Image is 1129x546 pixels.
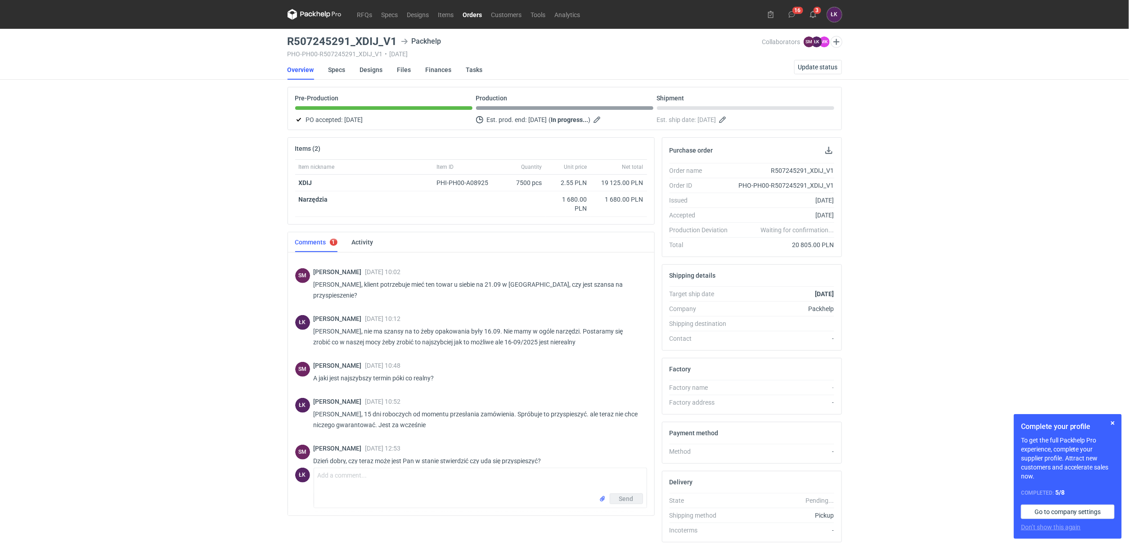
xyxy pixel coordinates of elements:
div: Factory name [670,383,735,392]
a: Files [397,60,411,80]
figcaption: ŁK [295,315,310,330]
div: Total [670,240,735,249]
a: RFQs [353,9,377,20]
a: XDIJ [299,179,312,186]
a: Specs [328,60,346,80]
div: 1 [332,239,335,245]
div: Shipping destination [670,319,735,328]
figcaption: ŁK [295,468,310,483]
a: Customers [487,9,526,20]
button: Download PO [823,145,834,156]
div: Sebastian Markut [295,268,310,283]
button: Edit estimated production end date [593,114,603,125]
div: PHO-PH00-R507245291_XDIJ_V1 [DATE] [288,50,762,58]
span: [PERSON_NAME] [314,362,365,369]
a: Go to company settings [1021,505,1115,519]
div: - [735,447,834,456]
div: - [735,526,834,535]
span: [DATE] 10:02 [365,268,401,275]
strong: Narzędzia [299,196,328,203]
div: Łukasz Kowalski [295,315,310,330]
svg: Packhelp Pro [288,9,342,20]
span: [DATE] 10:48 [365,362,401,369]
span: [PERSON_NAME] [314,315,365,322]
div: Contact [670,334,735,343]
div: Est. prod. end: [476,114,653,125]
p: [PERSON_NAME], 15 dni roboczych od momentu przesłania zamówienia. Spróbuje to przyspieszyć. ale t... [314,409,640,430]
span: [DATE] 10:12 [365,315,401,322]
h2: Delivery [670,478,693,486]
h2: Items (2) [295,145,321,152]
div: 1 680.00 PLN [549,195,587,213]
div: 2.55 PLN [549,178,587,187]
div: - [735,383,834,392]
div: [DATE] [735,196,834,205]
div: Method [670,447,735,456]
div: PHI-PH00-A08925 [437,178,497,187]
div: PO accepted: [295,114,472,125]
span: Update status [798,64,838,70]
a: Overview [288,60,314,80]
p: Shipment [657,95,684,102]
em: Pending... [805,497,834,504]
div: Production Deviation [670,226,735,235]
div: Est. ship date: [657,114,834,125]
div: - [735,334,834,343]
div: Łukasz Kowalski [827,7,842,22]
span: • [385,50,387,58]
button: ŁK [827,7,842,22]
span: Send [619,496,634,502]
div: Pickup [735,511,834,520]
span: [DATE] 10:52 [365,398,401,405]
span: Unit price [564,163,587,171]
div: Completed: [1021,488,1115,497]
div: [DATE] [735,211,834,220]
div: Packhelp [401,36,441,47]
a: Tools [526,9,550,20]
p: A jaki jest najszybszy termin póki co realny? [314,373,640,384]
div: Sebastian Markut [295,362,310,377]
div: Incoterms [670,526,735,535]
strong: [DATE] [815,290,834,298]
button: 3 [806,7,820,22]
span: [DATE] 12:53 [365,445,401,452]
figcaption: SM [804,36,814,47]
a: Orders [459,9,487,20]
button: Skip for now [1107,418,1118,429]
div: State [670,496,735,505]
strong: 5 / 8 [1055,489,1065,496]
button: 16 [785,7,799,22]
figcaption: SM [295,445,310,460]
button: Edit estimated shipping date [718,114,729,125]
em: ( [549,116,551,123]
em: ) [589,116,591,123]
span: [PERSON_NAME] [314,268,365,275]
div: R507245291_XDIJ_V1 [735,166,834,175]
div: Factory address [670,398,735,407]
button: Don’t show this again [1021,523,1081,532]
figcaption: SM [295,362,310,377]
span: Net total [622,163,643,171]
figcaption: MK [819,36,830,47]
a: Activity [352,232,373,252]
h2: Payment method [670,429,719,437]
p: Production [476,95,508,102]
a: Items [434,9,459,20]
div: Company [670,304,735,313]
div: 7500 pcs [501,175,546,191]
a: Designs [403,9,434,20]
span: [PERSON_NAME] [314,445,365,452]
span: [DATE] [529,114,547,125]
div: Order name [670,166,735,175]
span: Quantity [522,163,542,171]
p: [PERSON_NAME], nie ma szansy na to żeby opakowania były 16.09. Nie mamy w ogóle narzędzi. Postara... [314,326,640,347]
div: Target ship date [670,289,735,298]
div: Issued [670,196,735,205]
h2: Factory [670,366,691,373]
a: Tasks [466,60,483,80]
div: Accepted [670,211,735,220]
div: Sebastian Markut [295,445,310,460]
div: Łukasz Kowalski [295,468,310,483]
